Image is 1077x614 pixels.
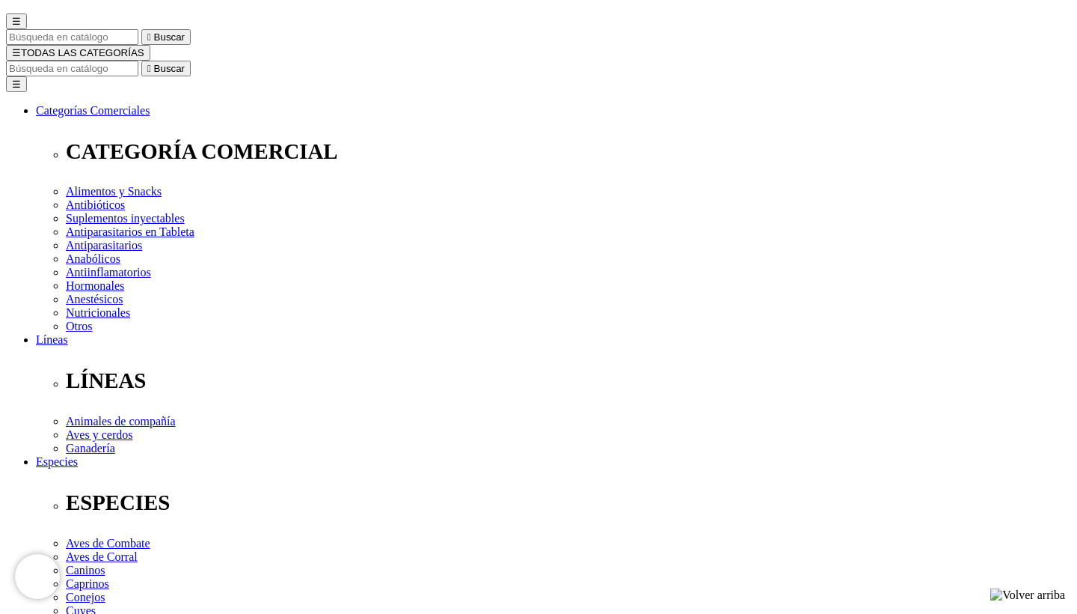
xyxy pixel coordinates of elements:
[141,61,191,76] button:  Buscar
[66,266,151,279] a: Antiinflamatorios
[66,591,105,604] a: Conejos
[66,293,123,306] a: Anestésicos
[36,455,78,468] a: Especies
[141,29,191,45] button:  Buscar
[66,577,109,590] a: Caprinos
[66,198,125,211] a: Antibióticos
[66,550,138,563] a: Aves de Corral
[154,63,185,74] span: Buscar
[66,428,132,441] a: Aves y cerdos
[990,589,1065,602] img: Volver arriba
[147,63,151,74] i: 
[66,239,142,252] a: Antiparasitarios
[66,306,130,319] a: Nutricionales
[66,368,1071,393] p: LÍNEAS
[6,29,138,45] input: Buscar
[66,279,124,292] a: Hormonales
[6,61,138,76] input: Buscar
[66,537,150,550] a: Aves de Combate
[66,490,1071,515] p: ESPECIES
[15,554,60,599] iframe: Brevo live chat
[36,104,150,117] a: Categorías Comerciales
[12,47,21,58] span: ☰
[12,16,21,27] span: ☰
[66,139,1071,164] p: CATEGORÍA COMERCIAL
[154,31,185,43] span: Buscar
[6,76,27,92] button: ☰
[66,415,176,428] a: Animales de compañía
[6,45,150,61] button: ☰TODAS LAS CATEGORÍAS
[66,252,120,265] a: Anabólicos
[6,13,27,29] button: ☰
[66,564,105,577] a: Caninos
[66,225,194,238] a: Antiparasitarios en Tableta
[66,320,93,332] a: Otros
[66,442,115,455] a: Ganadería
[147,31,151,43] i: 
[36,333,68,346] a: Líneas
[66,212,185,225] a: Suplementos inyectables
[66,185,162,198] a: Alimentos y Snacks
